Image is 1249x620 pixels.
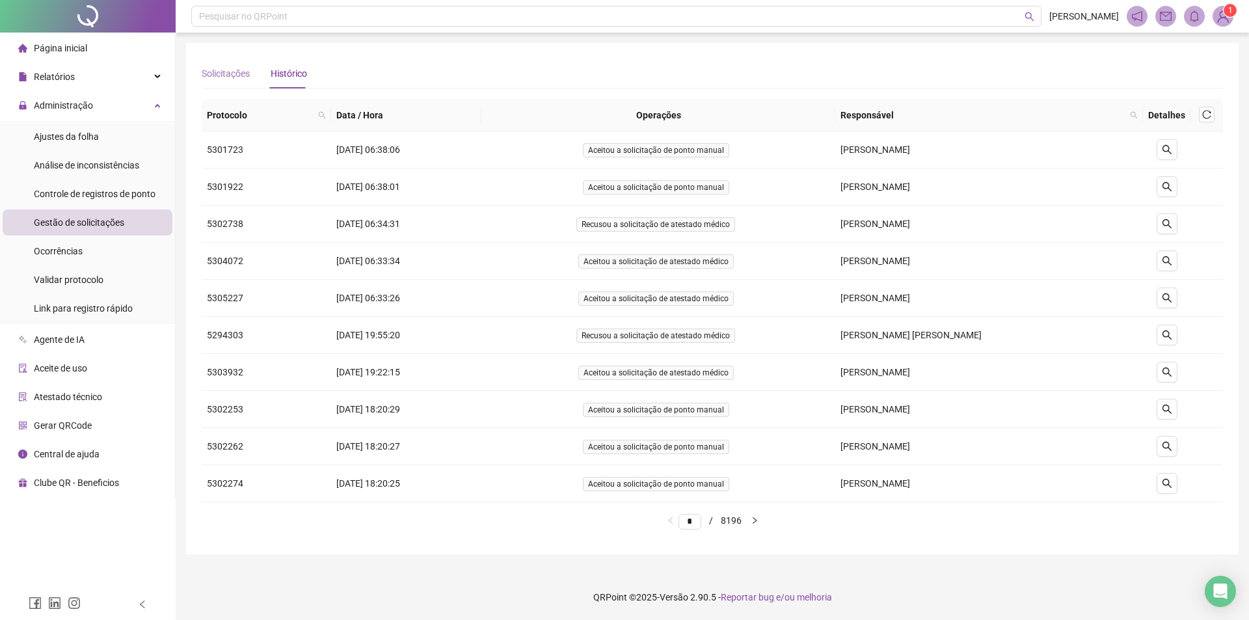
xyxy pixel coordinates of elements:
span: Clube QR - Beneficios [34,478,119,488]
span: search [1127,105,1140,125]
span: Atestado técnico [34,392,102,402]
td: 5301723 [202,131,331,168]
span: 1 [1228,6,1233,15]
span: Aceitou a solicitação de ponto manual [583,143,729,157]
span: info-circle [18,450,27,459]
footer: QRPoint © 2025 - 2.90.5 - [176,574,1249,620]
th: Data / Hora [331,99,481,131]
span: search [1162,478,1172,489]
td: [DATE] 06:38:06 [331,131,481,168]
span: notification [1131,10,1143,22]
span: search [1162,144,1172,155]
div: Open Intercom Messenger [1205,576,1236,607]
span: home [18,44,27,53]
span: Ocorrências [34,246,83,256]
span: linkedin [48,597,61,610]
span: search [1162,330,1172,340]
span: audit [18,364,27,373]
span: left [667,517,675,524]
span: instagram [68,597,81,610]
span: Controle de registros de ponto [34,189,155,199]
li: Página anterior [663,513,678,528]
span: Reportar bug e/ou melhoria [721,592,832,602]
td: 5302253 [202,391,331,428]
img: 82424 [1213,7,1233,26]
span: search [1162,367,1172,377]
span: search [1162,182,1172,192]
td: [DATE] 06:34:31 [331,206,481,243]
td: [DATE] 19:55:20 [331,317,481,354]
div: Histórico [271,66,307,81]
td: [DATE] 18:20:29 [331,391,481,428]
td: [PERSON_NAME] [835,168,1143,206]
span: Aceitou a solicitação de ponto manual [583,403,729,417]
span: right [751,517,759,524]
span: Aceitou a solicitação de atestado médico [578,366,734,380]
td: [PERSON_NAME] [835,465,1143,502]
th: Operações [481,99,835,131]
span: reload [1202,110,1211,119]
li: Próxima página [747,513,762,528]
span: mail [1160,10,1172,22]
span: Aceite de uso [34,363,87,373]
span: bell [1189,10,1200,22]
span: Análise de inconsistências [34,160,139,170]
span: [PERSON_NAME] [1049,9,1119,23]
span: Agente de IA [34,334,85,345]
td: 5305227 [202,280,331,317]
span: Responsável [840,108,1125,122]
td: [DATE] 06:33:26 [331,280,481,317]
button: right [747,513,762,528]
li: 1/8196 [678,513,742,528]
span: Aceitou a solicitação de ponto manual [583,440,729,454]
span: facebook [29,597,42,610]
span: Recusou a solicitação de atestado médico [576,217,735,232]
span: Validar protocolo [34,275,103,285]
span: file [18,72,27,81]
span: Aceitou a solicitação de atestado médico [578,291,734,306]
td: 5294303 [202,317,331,354]
span: search [1162,219,1172,229]
span: search [1130,111,1138,119]
span: left [138,600,147,609]
span: Central de ajuda [34,449,100,459]
td: [DATE] 06:33:34 [331,243,481,280]
span: search [1162,256,1172,266]
span: solution [18,392,27,401]
span: Página inicial [34,43,87,53]
span: Aceitou a solicitação de ponto manual [583,180,729,195]
td: [PERSON_NAME] [835,428,1143,465]
td: [DATE] 18:20:27 [331,428,481,465]
td: 5301922 [202,168,331,206]
th: Detalhes [1143,99,1190,131]
td: 5302262 [202,428,331,465]
span: Protocolo [207,108,313,122]
td: 5302274 [202,465,331,502]
span: Aceitou a solicitação de atestado médico [578,254,734,269]
td: [DATE] 06:38:01 [331,168,481,206]
td: [PERSON_NAME] [835,280,1143,317]
td: 5304072 [202,243,331,280]
td: [PERSON_NAME] [835,243,1143,280]
td: 5302738 [202,206,331,243]
span: search [1162,441,1172,452]
td: 5303932 [202,354,331,391]
td: [DATE] 18:20:25 [331,465,481,502]
span: search [316,105,329,125]
td: [DATE] 19:22:15 [331,354,481,391]
td: [PERSON_NAME] [835,354,1143,391]
span: / [709,515,713,526]
span: Administração [34,100,93,111]
span: Ajustes da folha [34,131,99,142]
span: Aceitou a solicitação de ponto manual [583,477,729,491]
td: [PERSON_NAME] [PERSON_NAME] [835,317,1143,354]
sup: Atualize o seu contato no menu Meus Dados [1224,4,1237,17]
span: search [1162,404,1172,414]
span: Link para registro rápido [34,303,133,314]
span: qrcode [18,421,27,430]
span: Recusou a solicitação de atestado médico [576,329,735,343]
span: lock [18,101,27,110]
button: left [663,513,678,528]
span: Relatórios [34,72,75,82]
td: [PERSON_NAME] [835,391,1143,428]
